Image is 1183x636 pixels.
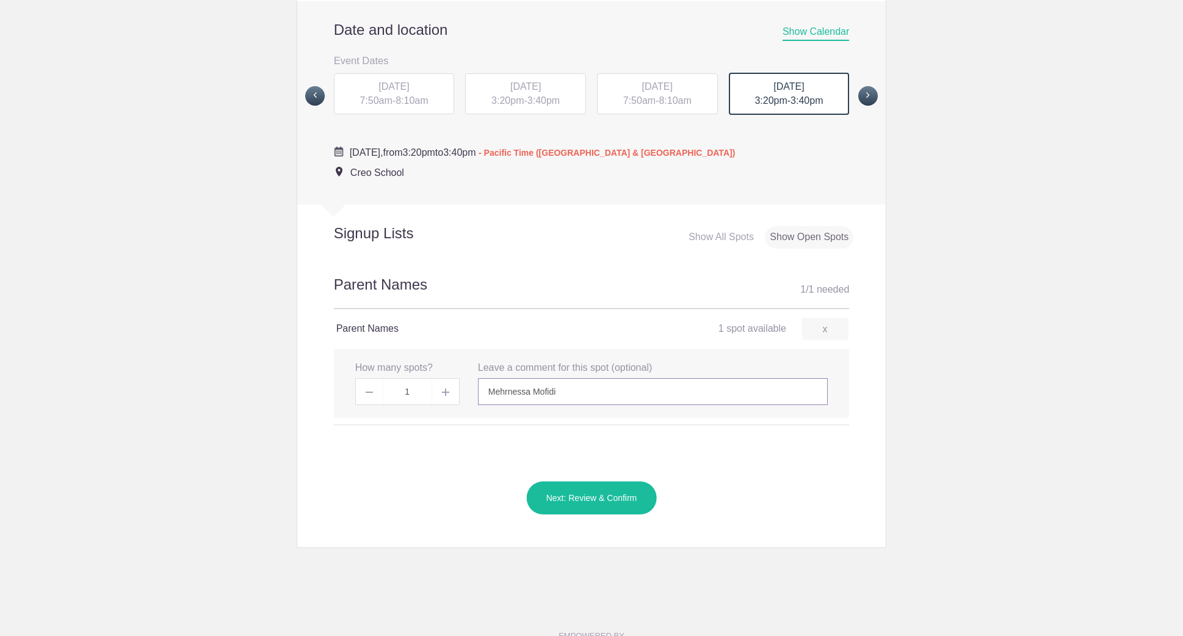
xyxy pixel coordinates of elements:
[297,224,494,243] h2: Signup Lists
[479,148,735,158] span: - Pacific Time ([GEOGRAPHIC_DATA] & [GEOGRAPHIC_DATA])
[350,147,383,158] span: [DATE],
[360,95,392,106] span: 7:50am
[596,73,718,115] button: [DATE] 7:50am-8:10am
[465,73,587,115] button: [DATE] 3:20pm-3:40pm
[443,147,476,158] span: 3:40pm
[783,26,849,41] span: Show Calendar
[729,73,850,115] div: -
[623,95,656,106] span: 7:50am
[526,481,657,515] button: Next: Review & Confirm
[642,81,673,92] span: [DATE]
[350,167,404,178] span: Creo School
[334,73,455,115] div: -
[806,284,808,294] span: /
[597,73,718,115] div: -
[333,73,455,115] button: [DATE] 7:50am-8:10am
[790,95,823,106] span: 3:40pm
[378,81,409,92] span: [DATE]
[802,318,848,340] a: x
[510,81,541,92] span: [DATE]
[478,378,828,405] input: Enter message
[718,323,786,334] span: 1 spot available
[765,226,853,249] div: Show Open Spots
[527,95,560,106] span: 3:40pm
[442,389,449,396] img: Plus gray
[334,21,850,39] h2: Date and location
[684,226,759,249] div: Show All Spots
[465,73,586,115] div: -
[350,147,736,158] span: from to
[773,81,804,92] span: [DATE]
[478,361,652,375] label: Leave a comment for this spot (optional)
[355,361,433,375] label: How many spots?
[336,321,591,336] h4: Parent Names
[396,95,428,106] span: 8:10am
[334,51,850,70] h3: Event Dates
[334,147,344,156] img: Cal purple
[728,72,850,116] button: [DATE] 3:20pm-3:40pm
[754,95,787,106] span: 3:20pm
[334,274,850,309] h2: Parent Names
[659,95,691,106] span: 8:10am
[402,147,435,158] span: 3:20pm
[366,392,373,393] img: Minus gray
[336,167,342,177] img: Event location
[800,280,849,299] div: 1 1 needed
[491,95,524,106] span: 3:20pm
